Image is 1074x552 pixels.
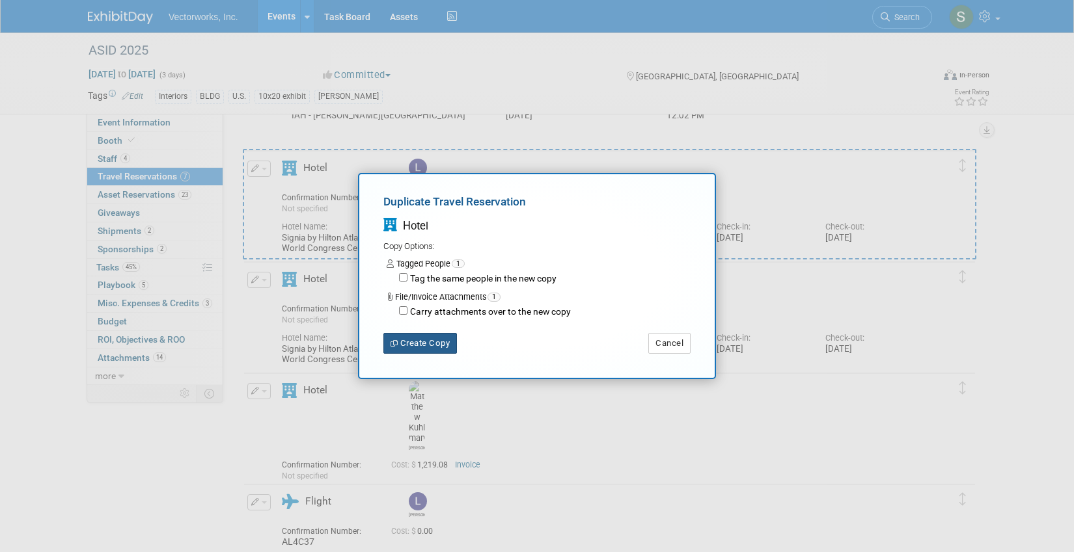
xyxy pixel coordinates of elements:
[403,220,428,232] span: Hotel
[407,306,571,319] label: Carry attachments over to the new copy
[407,272,557,285] label: Tag the same people in the new copy
[387,258,691,270] div: Tagged People
[383,333,457,354] button: Create Copy
[648,333,691,354] button: Cancel
[383,241,691,253] div: Copy Options:
[488,293,501,302] span: 1
[387,291,691,303] div: File/Invoice Attachments
[383,218,397,232] i: Hotel
[452,259,465,269] span: 1
[383,194,691,215] div: Duplicate Travel Reservation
